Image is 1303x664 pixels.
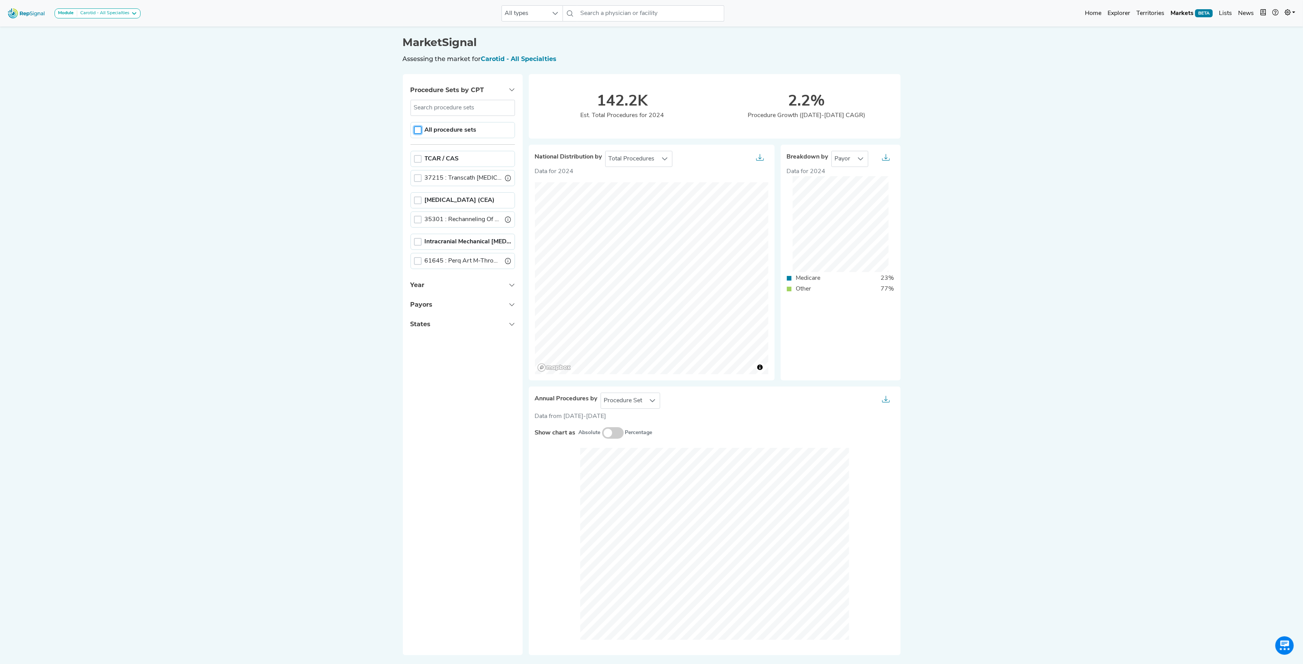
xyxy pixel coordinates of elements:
[1133,6,1167,21] a: Territories
[530,92,715,111] div: 142.2K
[411,301,432,308] span: Payors
[481,55,556,63] span: Carotid - All Specialties
[606,151,658,167] span: Total Procedures
[55,8,141,18] button: ModuleCarotid - All Specialties
[425,215,502,224] label: Rechanneling Of Artery
[537,363,571,372] a: Mapbox logo
[425,154,459,164] label: TCAR / CAS
[581,112,664,119] span: Est. Total Procedures for 2024
[787,154,828,161] span: Breakdown by
[791,284,816,294] div: Other
[755,363,765,372] button: Toggle attribution
[758,363,762,372] span: Toggle attribution
[58,11,74,15] strong: Module
[1216,6,1235,21] a: Lists
[425,126,477,135] label: All procedure sets
[425,196,495,205] label: Carotid Endarterectomy (CEA)
[535,412,894,421] div: Data from [DATE]-[DATE]
[577,5,724,21] input: Search a physician or facility
[1082,6,1104,21] a: Home
[502,6,548,21] span: All types
[748,112,866,119] span: Procedure Growth ([DATE]-[DATE] CAGR)
[77,10,129,17] div: Carotid - All Specialties
[425,256,502,266] label: Perq Art M-Thrombect &/Nfs
[403,55,901,63] h6: Assessing the market for
[787,167,894,176] div: Data for 2024
[535,428,576,438] label: Show chart as
[601,393,646,408] span: Procedure Set
[403,295,523,314] button: Payors
[403,275,523,295] button: Year
[715,92,899,111] div: 2.2%
[1104,6,1133,21] a: Explorer
[403,80,523,100] button: Procedure Sets by CPT
[403,36,901,49] h1: MarketSignal
[877,393,894,408] button: Export as...
[411,86,484,94] span: Procedure Sets by CPT
[1257,6,1269,21] button: Intel Book
[1235,6,1257,21] a: News
[877,151,894,167] button: Export as...
[876,284,899,294] div: 77%
[411,320,430,328] span: States
[579,429,601,437] small: Absolute
[625,429,652,437] small: Percentage
[1195,9,1213,17] span: BETA
[425,237,512,246] label: Intracranial Mechanical Thrombectomy
[752,151,768,167] button: Export as...
[535,154,602,161] span: National Distribution by
[411,281,425,289] span: Year
[791,274,825,283] div: Medicare
[535,182,768,374] canvas: Map
[403,314,523,334] button: States
[1167,6,1216,21] a: MarketsBETA
[411,100,515,116] input: Search procedure sets
[832,151,854,167] span: Payor
[876,274,899,283] div: 23%
[535,395,598,403] span: Annual Procedures by
[535,167,768,176] p: Data for 2024
[425,173,502,183] label: Transcath Stent Cca W/Eps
